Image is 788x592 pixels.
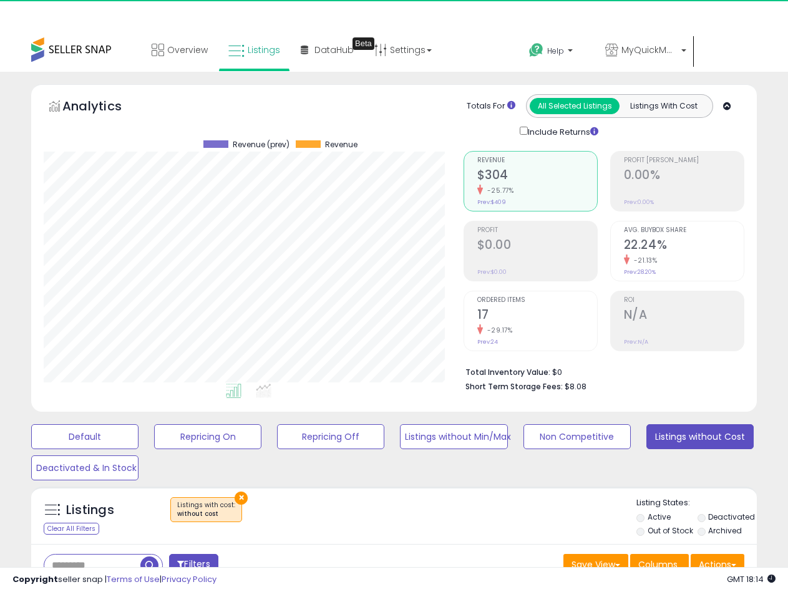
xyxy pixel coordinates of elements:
small: Prev: 24 [477,338,498,346]
span: Profit [PERSON_NAME] [624,157,744,164]
button: Listings With Cost [619,98,709,114]
button: Non Competitive [523,424,631,449]
b: Total Inventory Value: [465,367,550,377]
label: Archived [708,525,742,536]
small: Prev: $409 [477,198,506,206]
a: Terms of Use [107,573,160,585]
h2: $304 [477,168,597,185]
small: Prev: 28.20% [624,268,656,276]
span: Help [547,46,564,56]
h2: $0.00 [477,238,597,255]
div: without cost [177,510,235,518]
small: -21.13% [630,256,658,265]
h2: 17 [477,308,597,324]
button: Actions [691,554,744,575]
label: Active [648,512,671,522]
small: Prev: 0.00% [624,198,654,206]
button: Listings without Min/Max [400,424,507,449]
button: Columns [630,554,689,575]
span: Revenue [325,140,358,149]
span: DataHub [314,44,354,56]
p: Listing States: [636,497,757,509]
button: Filters [169,554,218,576]
div: Include Returns [510,124,613,138]
h5: Analytics [62,97,146,118]
div: seller snap | | [12,574,216,586]
i: Get Help [528,42,544,58]
label: Out of Stock [648,525,693,536]
button: Save View [563,554,628,575]
strong: Copyright [12,573,58,585]
span: MyQuickMart [621,44,678,56]
button: Default [31,424,139,449]
small: Prev: $0.00 [477,268,507,276]
h2: N/A [624,308,744,324]
button: Repricing Off [277,424,384,449]
div: Totals For [467,100,515,112]
span: Listings with cost : [177,500,235,519]
b: Short Term Storage Fees: [465,381,563,392]
div: Tooltip anchor [353,37,374,50]
a: DataHub [291,31,363,69]
span: Profit [477,227,597,234]
span: Ordered Items [477,297,597,304]
button: Repricing On [154,424,261,449]
a: Privacy Policy [162,573,216,585]
h2: 0.00% [624,168,744,185]
small: -29.17% [483,326,513,335]
small: Prev: N/A [624,338,648,346]
a: Overview [142,31,217,69]
h5: Listings [66,502,114,519]
button: Deactivated & In Stock [31,455,139,480]
span: Overview [167,44,208,56]
label: Deactivated [708,512,755,522]
li: $0 [465,364,735,379]
a: MyQuickMart [596,31,696,72]
button: All Selected Listings [530,98,620,114]
a: Listings [219,31,289,69]
span: Avg. Buybox Share [624,227,744,234]
span: $8.08 [565,381,586,392]
span: Listings [248,44,280,56]
a: Settings [365,31,441,69]
h2: 22.24% [624,238,744,255]
button: Listings without Cost [646,424,754,449]
span: Revenue [477,157,597,164]
small: -25.77% [483,186,514,195]
span: Columns [638,558,678,571]
div: Clear All Filters [44,523,99,535]
span: ROI [624,297,744,304]
a: Help [519,33,594,72]
button: × [235,492,248,505]
span: Revenue (prev) [233,140,289,149]
span: 2025-09-9 18:14 GMT [727,573,776,585]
